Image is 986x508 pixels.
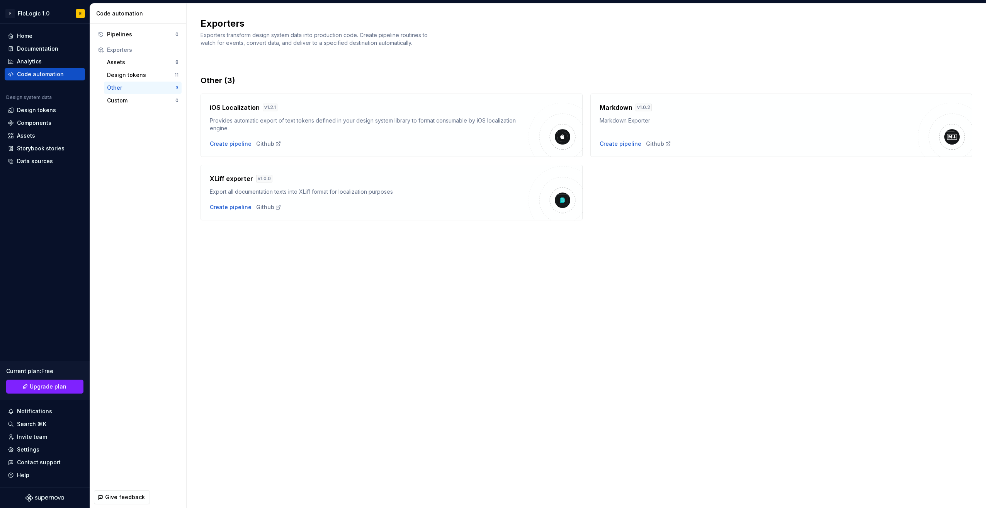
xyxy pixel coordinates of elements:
[5,30,85,42] a: Home
[104,56,182,68] button: Assets8
[636,104,652,111] div: v 1.0.2
[17,132,35,140] div: Assets
[17,433,47,441] div: Invite team
[5,104,85,116] a: Design tokens
[17,446,39,453] div: Settings
[107,58,175,66] div: Assets
[646,140,671,148] a: Github
[30,383,66,390] span: Upgrade plan
[210,103,260,112] h4: iOS Localization
[17,420,46,428] div: Search ⌘K
[2,5,88,22] button: FFloLogic 1.0E
[175,31,178,38] div: 0
[107,46,178,54] div: Exporters
[17,32,32,40] div: Home
[256,203,281,211] a: Github
[107,71,175,79] div: Design tokens
[17,70,64,78] div: Code automation
[79,10,82,17] div: E
[105,493,145,501] span: Give feedback
[17,45,58,53] div: Documentation
[5,431,85,443] a: Invite team
[6,94,52,101] div: Design system data
[210,188,529,196] div: Export all documentation texts into XLiff format for localization purposes
[17,119,51,127] div: Components
[5,456,85,469] button: Contact support
[104,69,182,81] button: Design tokens11
[96,10,183,17] div: Code automation
[256,175,272,182] div: v 1.0.0
[95,28,182,41] button: Pipelines0
[600,103,632,112] h4: Markdown
[5,418,85,430] button: Search ⌘K
[104,94,182,107] button: Custom0
[6,380,83,394] a: Upgrade plan
[600,140,641,148] button: Create pipeline
[5,405,85,418] button: Notifications
[256,140,281,148] a: Github
[5,155,85,167] a: Data sources
[210,203,252,211] button: Create pipeline
[17,145,65,152] div: Storybook stories
[201,32,429,46] span: Exporters transform design system data into production code. Create pipeline routines to watch fo...
[201,75,972,86] div: Other (3)
[17,106,56,114] div: Design tokens
[18,10,49,17] div: FloLogic 1.0
[5,9,15,18] div: F
[5,142,85,155] a: Storybook stories
[104,82,182,94] button: Other3
[210,174,253,183] h4: XLiff exporter
[5,469,85,481] button: Help
[5,130,85,142] a: Assets
[5,55,85,68] a: Analytics
[94,490,150,504] button: Give feedback
[175,72,178,78] div: 11
[175,59,178,65] div: 8
[5,443,85,456] a: Settings
[107,31,175,38] div: Pipelines
[107,84,175,92] div: Other
[5,117,85,129] a: Components
[17,471,29,479] div: Help
[600,117,918,124] div: Markdown Exporter
[17,459,61,466] div: Contact support
[263,104,277,111] div: v 1.2.1
[210,117,529,132] div: Provides automatic export of text tokens defined in your design system library to format consumab...
[17,58,42,65] div: Analytics
[175,97,178,104] div: 0
[5,43,85,55] a: Documentation
[17,157,53,165] div: Data sources
[107,97,175,104] div: Custom
[25,494,64,502] svg: Supernova Logo
[175,85,178,91] div: 3
[5,68,85,80] a: Code automation
[6,367,83,375] div: Current plan : Free
[201,17,963,30] h2: Exporters
[210,140,252,148] button: Create pipeline
[17,407,52,415] div: Notifications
